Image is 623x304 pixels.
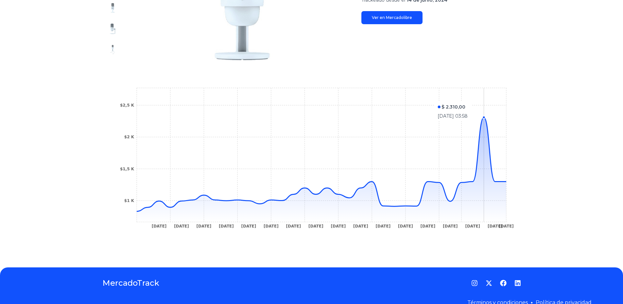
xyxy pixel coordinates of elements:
[264,224,279,228] tspan: [DATE]
[487,224,502,228] tspan: [DATE]
[499,224,514,228] tspan: [DATE]
[442,224,458,228] tspan: [DATE]
[398,224,413,228] tspan: [DATE]
[108,24,118,34] img: Micrófono Gaming Hyperx Solocast White Usb Para Pc/ps4 Color Blanco
[486,280,492,286] a: Twitter
[120,167,134,171] tspan: $1,5 K
[286,224,301,228] tspan: [DATE]
[375,224,390,228] tspan: [DATE]
[465,224,480,228] tspan: [DATE]
[219,224,234,228] tspan: [DATE]
[471,280,478,286] a: Instagram
[353,224,368,228] tspan: [DATE]
[500,280,507,286] a: Facebook
[124,198,134,203] tspan: $1 K
[514,280,521,286] a: LinkedIn
[120,103,134,108] tspan: $2,5 K
[196,224,211,228] tspan: [DATE]
[108,44,118,55] img: Micrófono Gaming Hyperx Solocast White Usb Para Pc/ps4 Color Blanco
[124,135,134,139] tspan: $2 K
[331,224,346,228] tspan: [DATE]
[361,11,423,24] a: Ver en Mercadolibre
[241,224,256,228] tspan: [DATE]
[102,278,159,288] a: MercadoTrack
[174,224,189,228] tspan: [DATE]
[308,224,323,228] tspan: [DATE]
[420,224,435,228] tspan: [DATE]
[151,224,166,228] tspan: [DATE]
[108,3,118,13] img: Micrófono Gaming Hyperx Solocast White Usb Para Pc/ps4 Color Blanco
